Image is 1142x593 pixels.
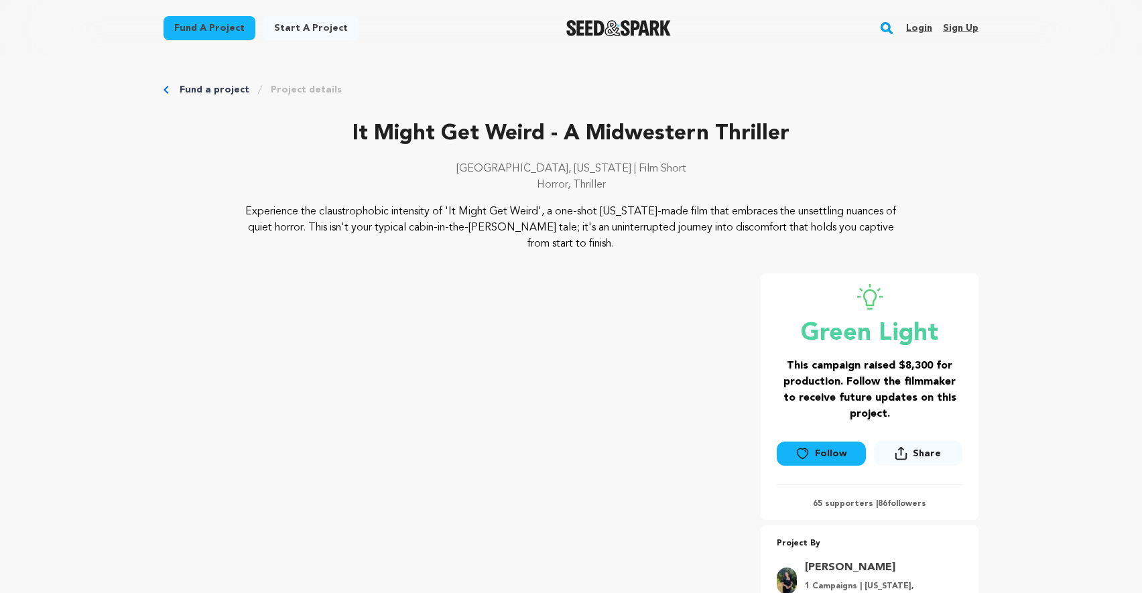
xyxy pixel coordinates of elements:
[164,83,978,96] div: Breadcrumb
[777,320,962,347] p: Green Light
[874,441,962,471] span: Share
[805,559,954,576] a: Goto Gillian Noonan profile
[878,500,887,508] span: 86
[777,442,865,466] a: Follow
[263,16,359,40] a: Start a project
[777,358,962,422] h3: This campaign raised $8,300 for production. Follow the filmmaker to receive future updates on thi...
[271,83,342,96] a: Project details
[164,161,978,177] p: [GEOGRAPHIC_DATA], [US_STATE] | Film Short
[245,204,897,252] p: Experience the claustrophobic intensity of 'It Might Get Weird', a one-shot [US_STATE]-made film ...
[566,20,672,36] img: Seed&Spark Logo Dark Mode
[164,177,978,193] p: Horror, Thriller
[164,118,978,150] p: It Might Get Weird - A Midwestern Thriller
[874,441,962,466] button: Share
[777,499,962,509] p: 65 supporters | followers
[180,83,249,96] a: Fund a project
[164,16,255,40] a: Fund a project
[913,447,941,460] span: Share
[566,20,672,36] a: Seed&Spark Homepage
[777,536,962,551] p: Project By
[906,17,932,39] a: Login
[943,17,978,39] a: Sign up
